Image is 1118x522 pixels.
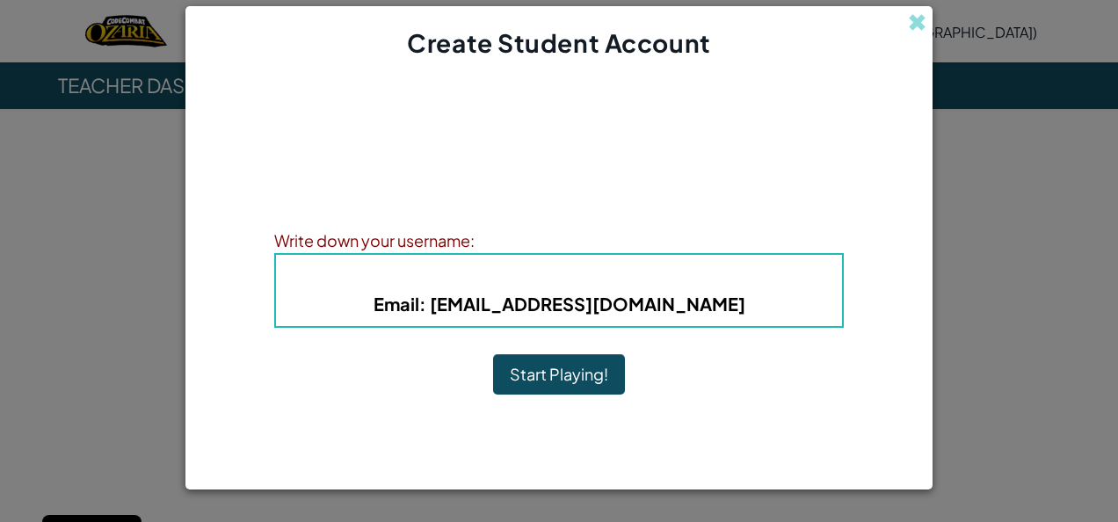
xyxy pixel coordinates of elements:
[374,293,419,315] span: Email
[274,164,844,207] p: Write down your information so that you don't forget it. Your teacher can also help you reset you...
[274,228,844,253] div: Write down your username:
[386,266,733,286] b: : DfgdfGdfgdfgdfdg123324
[374,293,745,315] b: : [EMAIL_ADDRESS][DOMAIN_NAME]
[386,266,477,286] span: Username
[407,27,710,58] span: Create Student Account
[493,354,625,395] button: Start Playing!
[475,120,642,147] h4: Account Created!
